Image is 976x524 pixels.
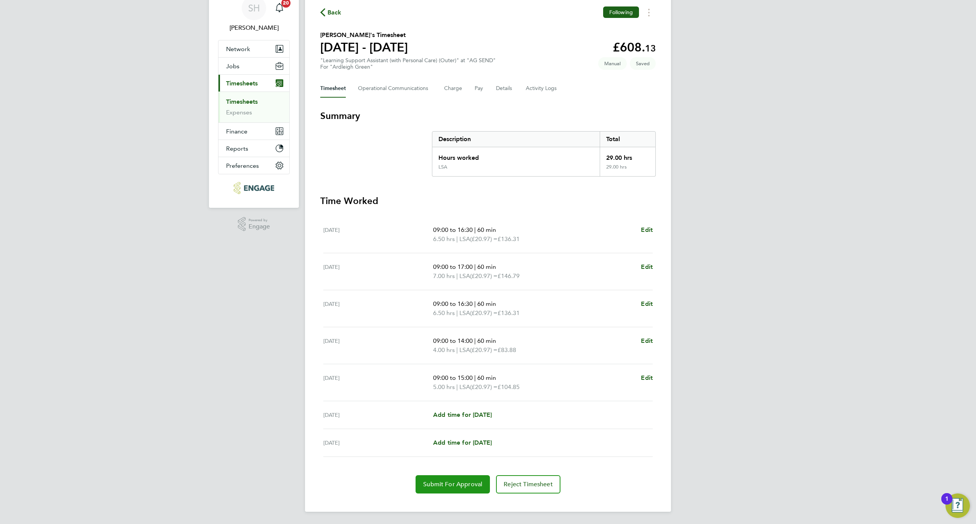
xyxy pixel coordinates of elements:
button: Preferences [218,157,289,174]
span: 4.00 hrs [433,346,455,354]
span: 60 min [477,300,496,307]
span: | [474,374,476,381]
a: Powered byEngage [238,217,270,231]
span: 09:00 to 16:30 [433,300,473,307]
span: | [474,300,476,307]
span: This timesheet was manually created. [598,57,627,70]
button: Reports [218,140,289,157]
a: Go to home page [218,182,290,194]
span: SH [248,3,260,13]
a: Expenses [226,109,252,116]
button: Reject Timesheet [496,475,560,493]
span: £83.88 [498,346,516,354]
span: Edit [641,263,653,270]
span: Submit For Approval [423,481,482,488]
h1: [DATE] - [DATE] [320,40,408,55]
button: Operational Communications [358,79,432,98]
div: Hours worked [432,147,600,164]
span: Back [327,8,342,17]
div: 29.00 hrs [600,147,655,164]
span: Edit [641,374,653,381]
span: Network [226,45,250,53]
span: £136.31 [498,309,520,317]
span: 60 min [477,226,496,233]
span: LSA [459,309,470,318]
button: Network [218,40,289,57]
span: 7.00 hrs [433,272,455,280]
app-decimal: £608. [613,40,656,55]
button: Jobs [218,58,289,74]
span: (£20.97) = [470,309,498,317]
button: Timesheet [320,79,346,98]
div: [DATE] [323,225,433,244]
h3: Time Worked [320,195,656,207]
span: LSA [459,272,470,281]
a: Add time for [DATE] [433,410,492,420]
span: | [456,309,458,317]
div: [DATE] [323,373,433,392]
span: Stacey Huntley [218,23,290,32]
section: Timesheet [320,110,656,493]
span: Timesheets [226,80,258,87]
span: 09:00 to 16:30 [433,226,473,233]
h2: [PERSON_NAME]'s Timesheet [320,31,408,40]
span: 60 min [477,337,496,344]
span: £136.31 [498,235,520,243]
div: [DATE] [323,438,433,447]
div: [DATE] [323,299,433,318]
button: Details [496,79,514,98]
a: Add time for [DATE] [433,438,492,447]
span: Jobs [226,63,239,70]
span: Following [609,9,633,16]
a: Edit [641,299,653,309]
span: | [474,263,476,270]
span: Add time for [DATE] [433,411,492,418]
a: Edit [641,336,653,346]
span: 09:00 to 17:00 [433,263,473,270]
span: 5.00 hrs [433,383,455,391]
span: | [456,272,458,280]
span: This timesheet is Saved. [630,57,656,70]
span: | [456,383,458,391]
h3: Summary [320,110,656,122]
span: 6.50 hrs [433,309,455,317]
a: Edit [641,262,653,272]
button: Charge [444,79,462,98]
button: Back [320,8,342,17]
span: | [456,346,458,354]
span: Edit [641,226,653,233]
button: Pay [475,79,484,98]
span: LSA [459,383,470,392]
span: (£20.97) = [470,235,498,243]
span: Reports [226,145,248,152]
span: Edit [641,337,653,344]
span: Preferences [226,162,259,169]
span: £146.79 [498,272,520,280]
button: Finance [218,123,289,140]
img: axcis-logo-retina.png [234,182,274,194]
span: | [456,235,458,243]
span: Add time for [DATE] [433,439,492,446]
div: Total [600,132,655,147]
button: Submit For Approval [416,475,490,493]
div: 1 [945,499,949,509]
button: Following [603,6,639,18]
a: Edit [641,225,653,235]
span: LSA [459,346,470,355]
span: Powered by [249,217,270,223]
span: 09:00 to 15:00 [433,374,473,381]
div: Timesheets [218,92,289,122]
span: £104.85 [498,383,520,391]
div: 29.00 hrs [600,164,655,176]
span: Finance [226,128,247,135]
span: (£20.97) = [470,383,498,391]
div: For "Ardleigh Green" [320,64,496,70]
div: Description [432,132,600,147]
span: Engage [249,223,270,230]
a: Timesheets [226,98,258,105]
span: Reject Timesheet [504,481,553,488]
span: (£20.97) = [470,272,498,280]
div: "Learning Support Assistant (with Personal Care) (Outer)" at "AG SEND" [320,57,496,70]
button: Open Resource Center, 1 new notification [945,493,970,518]
span: 13 [645,43,656,54]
